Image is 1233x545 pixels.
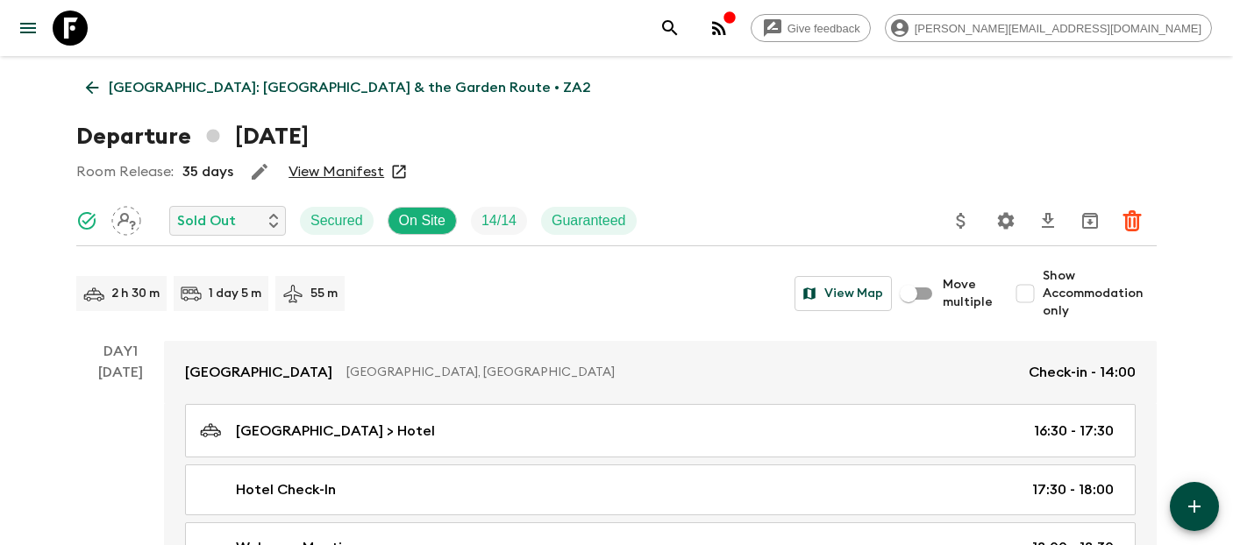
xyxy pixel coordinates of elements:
button: View Map [795,276,892,311]
a: Give feedback [751,14,871,42]
span: Move multiple [943,276,994,311]
button: Delete [1115,203,1150,238]
span: Give feedback [778,22,870,35]
p: 14 / 14 [481,210,517,231]
p: [GEOGRAPHIC_DATA], [GEOGRAPHIC_DATA] [346,364,1015,381]
p: Hotel Check-In [236,479,336,500]
p: 2 h 30 m [111,285,160,302]
div: On Site [388,207,457,235]
p: 16:30 - 17:30 [1034,421,1114,442]
p: 35 days [182,161,233,182]
div: Secured [300,207,374,235]
a: [GEOGRAPHIC_DATA][GEOGRAPHIC_DATA], [GEOGRAPHIC_DATA]Check-in - 14:00 [164,341,1157,404]
svg: Synced Successfully [76,210,97,231]
button: Update Price, Early Bird Discount and Costs [944,203,979,238]
button: Archive (Completed, Cancelled or Unsynced Departures only) [1073,203,1108,238]
p: Guaranteed [552,210,626,231]
button: Settings [988,203,1023,238]
p: [GEOGRAPHIC_DATA]: [GEOGRAPHIC_DATA] & the Garden Route • ZA2 [109,77,591,98]
p: [GEOGRAPHIC_DATA] [185,362,332,383]
p: [GEOGRAPHIC_DATA] > Hotel [236,421,435,442]
p: 1 day 5 m [209,285,261,302]
a: [GEOGRAPHIC_DATA] > Hotel16:30 - 17:30 [185,404,1136,457]
span: Assign pack leader [111,211,141,225]
p: Secured [310,210,363,231]
span: Show Accommodation only [1043,267,1157,320]
div: Trip Fill [471,207,527,235]
p: Room Release: [76,161,174,182]
span: [PERSON_NAME][EMAIL_ADDRESS][DOMAIN_NAME] [905,22,1211,35]
a: Hotel Check-In17:30 - 18:00 [185,464,1136,515]
a: [GEOGRAPHIC_DATA]: [GEOGRAPHIC_DATA] & the Garden Route • ZA2 [76,70,601,105]
a: View Manifest [289,163,384,180]
p: 17:30 - 18:00 [1032,479,1114,500]
div: [PERSON_NAME][EMAIL_ADDRESS][DOMAIN_NAME] [885,14,1212,42]
p: Sold Out [177,210,236,231]
button: search adventures [652,11,688,46]
p: Day 1 [76,341,164,362]
p: On Site [399,210,445,231]
button: Download CSV [1030,203,1066,238]
p: 55 m [310,285,338,302]
button: menu [11,11,46,46]
p: Check-in - 14:00 [1029,362,1136,383]
h1: Departure [DATE] [76,119,309,154]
